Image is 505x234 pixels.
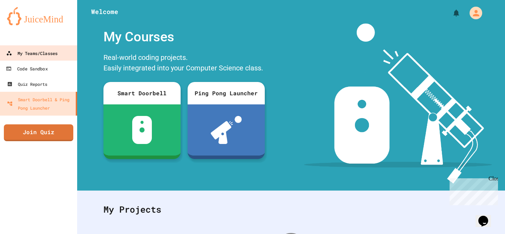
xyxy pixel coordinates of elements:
[7,80,47,88] div: Quiz Reports
[100,23,268,50] div: My Courses
[96,196,486,223] div: My Projects
[476,206,498,227] iframe: chat widget
[462,5,484,21] div: My Account
[439,7,462,19] div: My Notifications
[7,95,73,112] div: Smart Doorbell & Ping Pong Launcher
[7,7,70,25] img: logo-orange.svg
[100,50,268,77] div: Real-world coding projects. Easily integrated into your Computer Science class.
[3,3,48,44] div: Chat with us now!Close
[103,82,181,104] div: Smart Doorbell
[304,23,492,184] img: banner-image-my-projects.png
[211,116,242,144] img: ppl-with-ball.png
[132,116,152,144] img: sdb-white.svg
[6,49,58,58] div: My Teams/Classes
[4,124,73,141] a: Join Quiz
[6,64,48,73] div: Code Sandbox
[447,175,498,205] iframe: chat widget
[188,82,265,104] div: Ping Pong Launcher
